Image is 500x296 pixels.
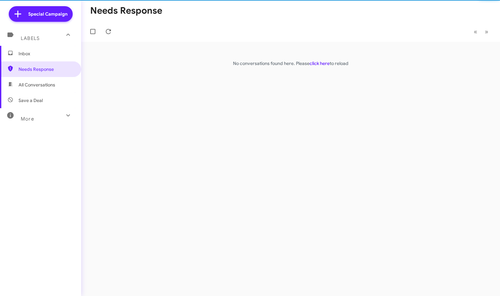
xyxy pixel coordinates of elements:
button: Next [481,25,492,38]
h1: Needs Response [90,6,162,16]
span: » [485,28,488,36]
span: Inbox [18,50,74,57]
span: Labels [21,35,40,41]
span: « [474,28,477,36]
span: More [21,116,34,122]
p: No conversations found here. Please to reload [81,60,500,67]
a: Special Campaign [9,6,73,22]
span: Needs Response [18,66,74,72]
nav: Page navigation example [470,25,492,38]
a: click here [310,60,330,66]
span: Save a Deal [18,97,43,104]
span: Special Campaign [28,11,67,17]
button: Previous [470,25,481,38]
span: All Conversations [18,82,55,88]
